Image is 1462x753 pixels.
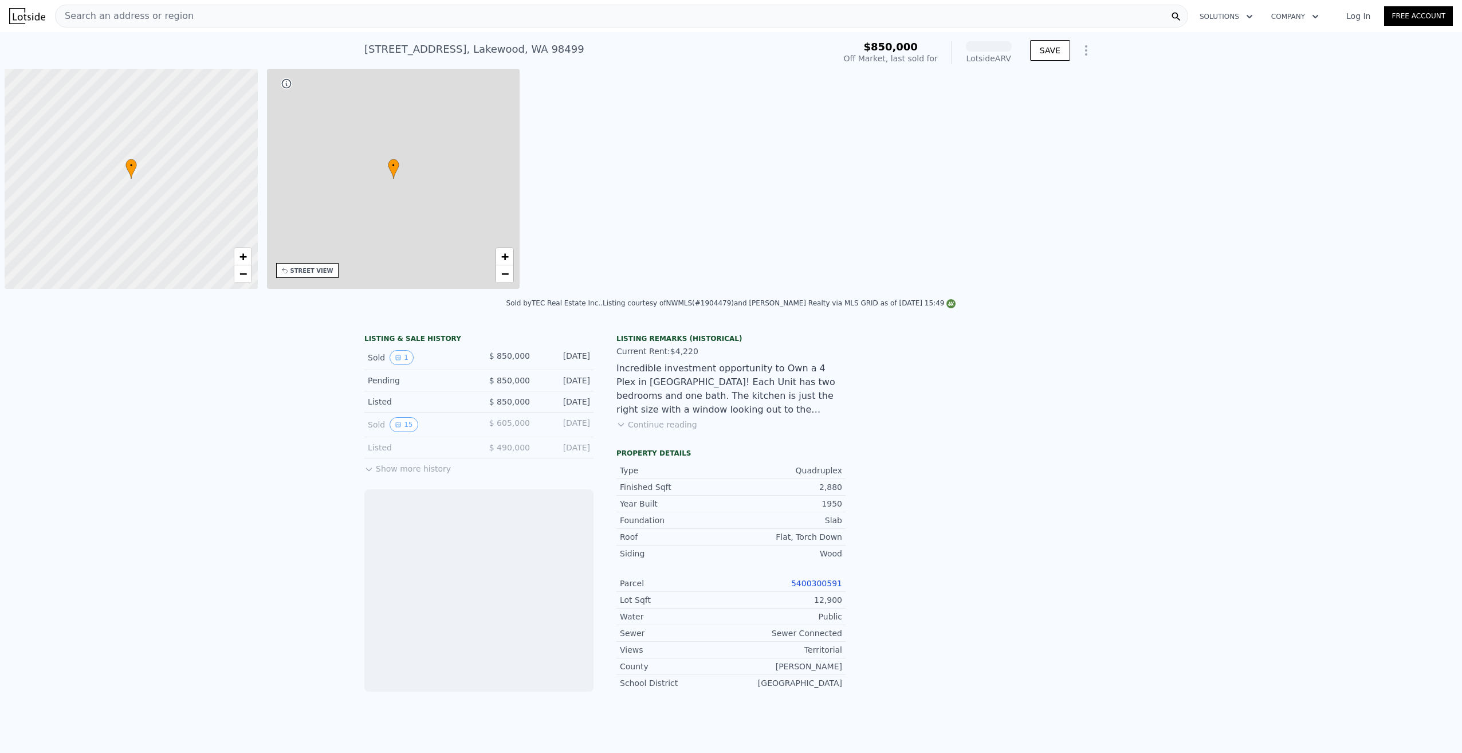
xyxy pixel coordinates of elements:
[620,578,731,589] div: Parcel
[390,350,414,365] button: View historical data
[368,396,470,407] div: Listed
[1384,6,1453,26] a: Free Account
[731,548,842,559] div: Wood
[234,248,251,265] a: Zoom in
[731,627,842,639] div: Sewer Connected
[620,481,731,493] div: Finished Sqft
[1333,10,1384,22] a: Log In
[489,376,530,385] span: $ 850,000
[539,350,590,365] div: [DATE]
[616,449,846,458] div: Property details
[489,351,530,360] span: $ 850,000
[368,442,470,453] div: Listed
[368,375,470,386] div: Pending
[539,417,590,432] div: [DATE]
[125,159,137,179] div: •
[501,249,509,264] span: +
[1030,40,1070,61] button: SAVE
[620,548,731,559] div: Siding
[620,627,731,639] div: Sewer
[496,248,513,265] a: Zoom in
[364,458,451,474] button: Show more history
[125,160,137,171] span: •
[731,594,842,606] div: 12,900
[388,160,399,171] span: •
[506,299,603,307] div: Sold by TEC Real Estate Inc. .
[239,266,246,281] span: −
[489,418,530,428] span: $ 605,000
[290,266,333,275] div: STREET VIEW
[616,334,846,343] div: Listing Remarks (Historical)
[368,350,470,365] div: Sold
[620,677,731,689] div: School District
[489,443,530,452] span: $ 490,000
[731,677,842,689] div: [GEOGRAPHIC_DATA]
[616,362,846,417] div: Incredible investment opportunity to Own a 4 Plex in [GEOGRAPHIC_DATA]! Each Unit has two bedroom...
[966,53,1012,64] div: Lotside ARV
[791,579,842,588] a: 5400300591
[603,299,956,307] div: Listing courtesy of NWMLS (#1904479) and [PERSON_NAME] Realty via MLS GRID as of [DATE] 15:49
[731,644,842,656] div: Territorial
[364,41,584,57] div: [STREET_ADDRESS] , Lakewood , WA 98499
[731,465,842,476] div: Quadruplex
[965,688,1001,724] img: Lotside
[620,594,731,606] div: Lot Sqft
[731,531,842,543] div: Flat, Torch Down
[234,265,251,283] a: Zoom out
[731,515,842,526] div: Slab
[239,249,246,264] span: +
[539,442,590,453] div: [DATE]
[620,611,731,622] div: Water
[620,644,731,656] div: Views
[364,334,594,346] div: LISTING & SALE HISTORY
[731,611,842,622] div: Public
[620,661,731,672] div: County
[844,53,938,64] div: Off Market, last sold for
[620,498,731,509] div: Year Built
[620,515,731,526] div: Foundation
[56,9,194,23] span: Search an address or region
[390,417,418,432] button: View historical data
[368,417,470,432] div: Sold
[1262,6,1328,27] button: Company
[731,498,842,509] div: 1950
[388,159,399,179] div: •
[496,265,513,283] a: Zoom out
[1190,6,1262,27] button: Solutions
[539,396,590,407] div: [DATE]
[731,661,842,672] div: [PERSON_NAME]
[946,299,956,308] img: NWMLS Logo
[539,375,590,386] div: [DATE]
[670,347,698,356] span: $4,220
[616,347,670,356] span: Current Rent:
[1075,39,1098,62] button: Show Options
[863,41,918,53] span: $850,000
[616,419,697,430] button: Continue reading
[489,397,530,406] span: $ 850,000
[731,481,842,493] div: 2,880
[620,531,731,543] div: Roof
[501,266,509,281] span: −
[9,8,45,24] img: Lotside
[620,465,731,476] div: Type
